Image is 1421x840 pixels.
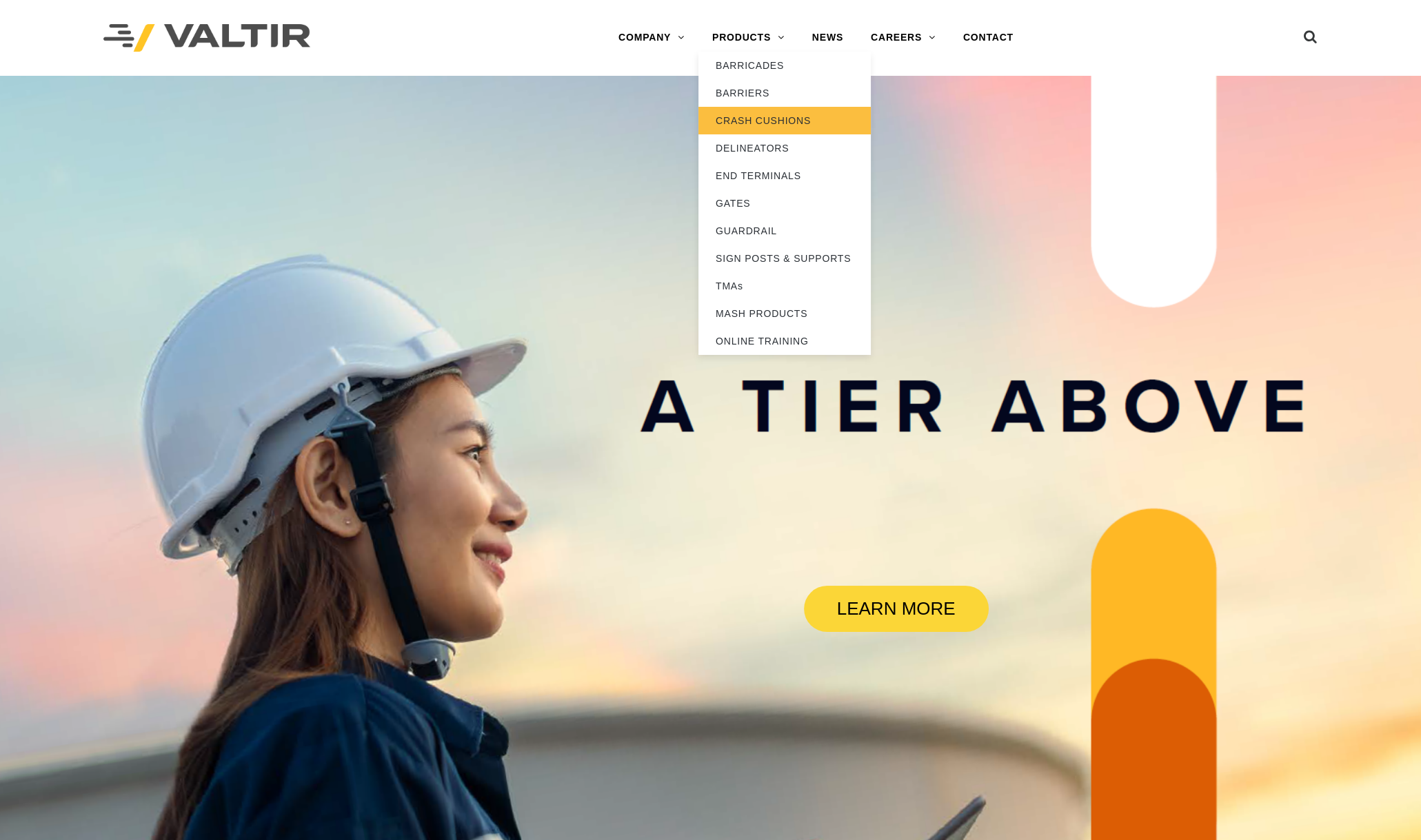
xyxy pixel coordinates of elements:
a: END TERMINALS [698,162,871,189]
a: MASH PRODUCTS [698,300,871,327]
a: LEARN MORE [804,586,989,632]
a: CAREERS [857,24,949,52]
a: CONTACT [949,24,1027,52]
a: CRASH CUSHIONS [698,107,871,134]
a: BARRIERS [698,79,871,107]
a: PRODUCTS [698,24,798,52]
a: NEWS [798,24,857,52]
a: GUARDRAIL [698,217,871,245]
img: Valtir [103,24,310,52]
a: SIGN POSTS & SUPPORTS [698,245,871,272]
a: TMAs [698,272,871,300]
a: DELINEATORS [698,134,871,162]
a: BARRICADES [698,52,871,79]
a: ONLINE TRAINING [698,327,871,355]
a: COMPANY [605,24,698,52]
a: GATES [698,189,871,217]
